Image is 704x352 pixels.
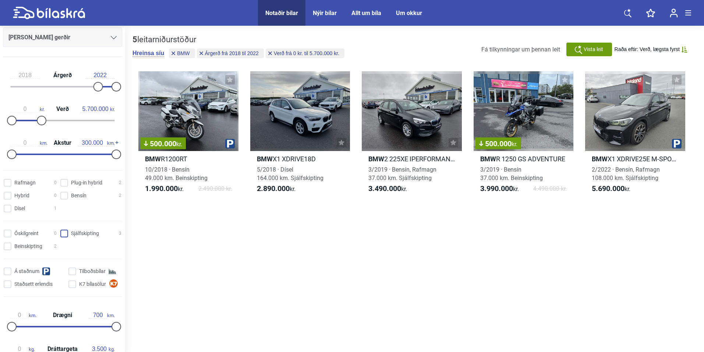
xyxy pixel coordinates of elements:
[14,230,39,237] span: Óskilgreint
[592,155,608,163] b: BMW
[615,46,680,53] span: Raða eftir: Verð, lægsta fyrst
[54,192,57,200] span: 0
[592,184,625,193] b: 5.690.000
[177,51,190,56] span: BMW
[585,71,685,200] a: BMWX1 XDRIVE25E M-SPORTPAKKI2/2022 · Bensín, Rafmagn108.000 km. Sjálfskipting5.690.000kr.
[71,179,102,187] span: Plug-in hybrid
[144,140,182,147] span: 500.000
[145,184,184,193] span: kr.
[265,10,298,17] a: Notaðir bílar
[46,346,79,352] span: Dráttargeta
[54,179,57,187] span: 0
[474,155,574,163] h2: R 1250 GS ADVENTURE
[71,230,99,237] span: Sjálfskipting
[132,35,137,44] b: 5
[132,50,164,57] button: Hreinsa síu
[71,192,86,200] span: Bensín
[396,10,422,17] a: Um okkur
[592,184,630,193] span: kr.
[52,72,74,78] span: Árgerð
[615,46,687,53] button: Raða eftir: Verð, lægsta fyrst
[54,106,71,112] span: Verð
[89,312,115,319] span: km.
[132,35,346,44] div: leitarniðurstöður
[52,140,73,146] span: Akstur
[368,184,401,193] b: 3.490.000
[479,140,517,147] span: 500.000
[79,280,106,288] span: K7 bílasölur
[250,71,350,200] a: BMWX1 XDRIVE18D5/2018 · Dísel164.000 km. Sjálfskipting2.890.000kr.
[145,184,178,193] b: 1.990.000
[10,106,45,112] span: kr.
[138,71,238,200] a: 500.000kr.BMWR1200RT10/2018 · Bensín49.000 km. Beinskipting1.990.000kr.2.490.000 kr.
[14,192,29,200] span: Hybrid
[14,179,36,187] span: Rafmagn
[533,184,567,193] span: 4.490.000 kr.
[257,166,323,182] span: 5/2018 · Dísel 164.000 km. Sjálfskipting
[351,10,381,17] a: Allt um bíla
[257,155,273,163] b: BMW
[14,205,25,212] span: Dísel
[14,280,53,288] span: Staðsett erlendis
[78,140,115,146] span: km.
[10,140,47,146] span: km.
[480,166,543,182] span: 3/2019 · Bensín 37.000 km. Beinskipting
[119,230,121,237] span: 3
[198,184,232,193] span: 2.490.000 kr.
[672,139,682,148] img: parking.png
[197,49,264,58] button: Árgerð frá 2018 til 2022
[592,166,660,182] span: 2/2022 · Bensín, Rafmagn 108.000 km. Sjálfskipting
[176,141,182,148] span: kr.
[10,312,36,319] span: km.
[51,312,74,318] span: Drægni
[81,106,115,112] span: kr.
[145,166,208,182] span: 10/2018 · Bensín 49.000 km. Beinskipting
[250,155,350,163] h2: X1 XDRIVE18D
[480,184,519,193] span: kr.
[79,267,106,275] span: Tilboðsbílar
[145,155,161,163] b: BMW
[368,184,407,193] span: kr.
[670,8,678,18] img: user-login.svg
[481,46,560,53] span: Fá tilkynningar um þennan leit
[138,155,238,163] h2: R1200RT
[584,46,603,53] span: Vista leit
[225,139,235,148] img: parking.png
[368,166,436,182] span: 3/2019 · Bensín, Rafmagn 37.000 km. Sjálfskipting
[119,179,121,187] span: 2
[362,71,462,200] a: BMW2 225XE IPERFORMANCE3/2019 · Bensín, Rafmagn37.000 km. Sjálfskipting3.490.000kr.
[54,243,57,250] span: 2
[257,184,296,193] span: kr.
[480,184,513,193] b: 3.990.000
[54,205,57,212] span: 1
[313,10,337,17] a: Nýir bílar
[14,243,42,250] span: Beinskipting
[8,32,70,43] span: [PERSON_NAME] gerðir
[362,155,462,163] h2: 2 225XE IPERFORMANCE
[119,192,121,200] span: 2
[169,49,195,58] button: BMW
[257,184,290,193] b: 2.890.000
[205,51,259,56] span: Árgerð frá 2018 til 2022
[54,230,57,237] span: 0
[14,267,39,275] span: Á staðnum
[474,71,574,200] a: 500.000kr.BMWR 1250 GS ADVENTURE3/2019 · Bensín37.000 km. Beinskipting3.990.000kr.4.490.000 kr.
[266,49,344,58] button: Verð frá 0 kr. til 5.700.000 kr.
[585,155,685,163] h2: X1 XDRIVE25E M-SPORTPAKKI
[512,141,517,148] span: kr.
[368,155,384,163] b: BMW
[480,155,496,163] b: BMW
[274,51,339,56] span: Verð frá 0 kr. til 5.700.000 kr.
